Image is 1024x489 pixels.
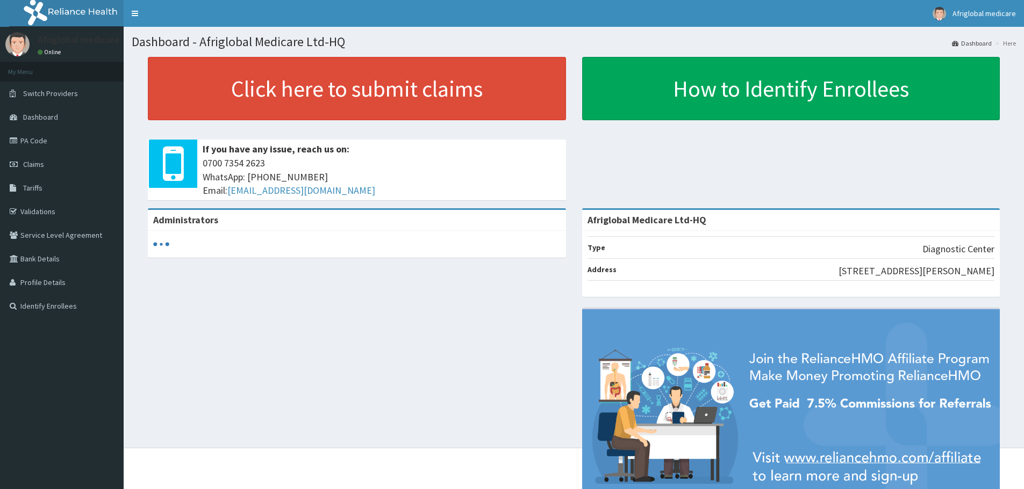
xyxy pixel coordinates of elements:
[588,243,605,252] b: Type
[588,214,706,226] strong: Afriglobal Medicare Ltd-HQ
[5,32,30,56] img: User Image
[148,57,566,120] a: Click here to submit claims
[23,183,42,193] span: Tariffs
[227,184,375,196] a: [EMAIL_ADDRESS][DOMAIN_NAME]
[23,112,58,122] span: Dashboard
[922,242,994,256] p: Diagnostic Center
[153,236,169,252] svg: audio-loading
[23,159,44,169] span: Claims
[38,48,63,56] a: Online
[588,265,617,274] b: Address
[203,156,561,198] span: 0700 7354 2623 WhatsApp: [PHONE_NUMBER] Email:
[582,57,1000,120] a: How to Identify Enrollees
[839,264,994,278] p: [STREET_ADDRESS][PERSON_NAME]
[38,35,119,45] p: Afriglobal medicare
[132,35,1016,49] h1: Dashboard - Afriglobal Medicare Ltd-HQ
[153,214,218,226] b: Administrators
[933,7,946,20] img: User Image
[993,39,1016,48] li: Here
[23,89,78,98] span: Switch Providers
[953,9,1016,18] span: Afriglobal medicare
[952,39,992,48] a: Dashboard
[203,143,349,155] b: If you have any issue, reach us on:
